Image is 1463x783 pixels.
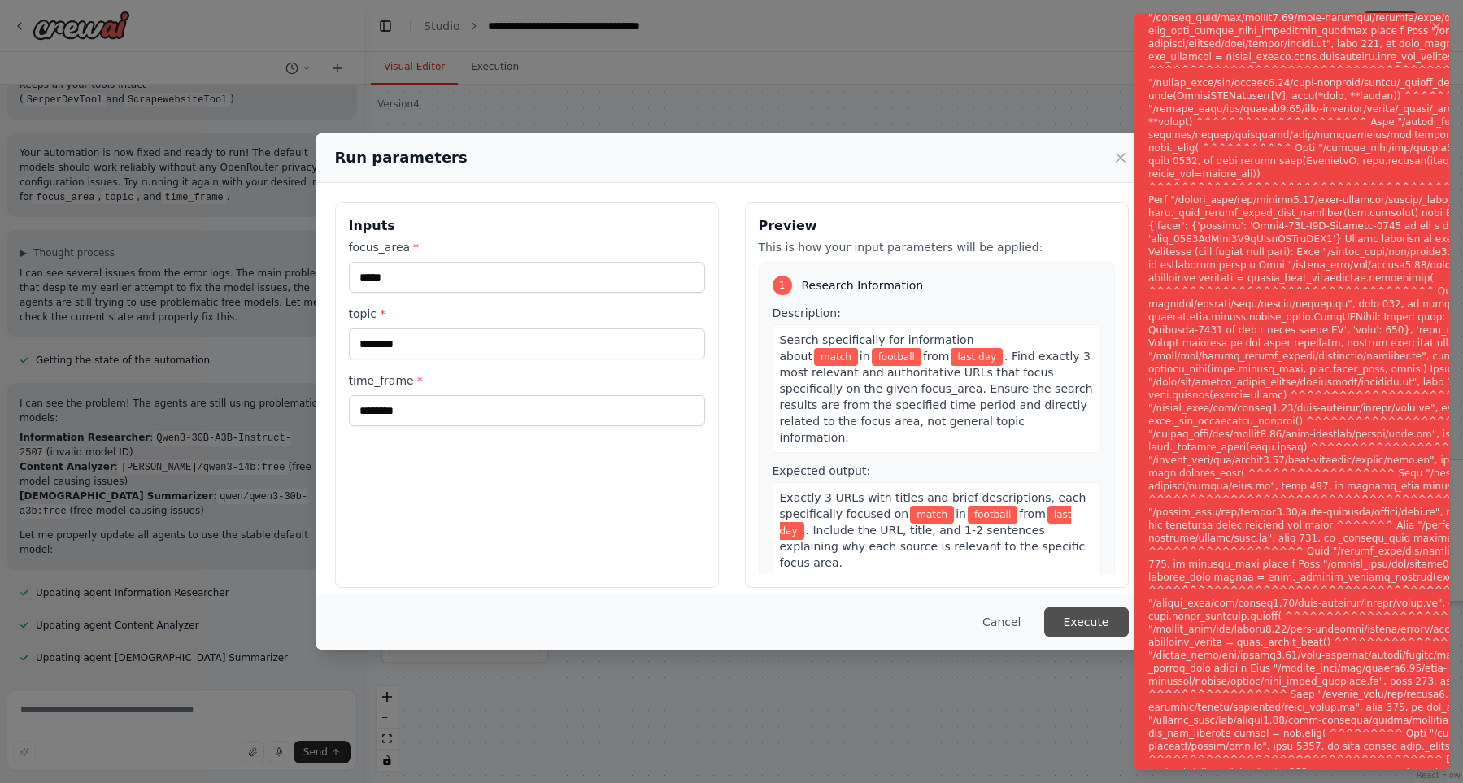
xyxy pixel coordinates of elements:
[759,239,1115,255] p: This is how your input parameters will be applied:
[349,306,705,322] label: topic
[910,506,954,524] span: Variable: focus_area
[780,506,1072,540] span: Variable: time_frame
[349,216,705,236] h3: Inputs
[780,524,1086,569] span: . Include the URL, title, and 1-2 sentences explaining why each source is relevant to the specifi...
[349,239,705,255] label: focus_area
[1019,507,1046,520] span: from
[335,146,468,169] h2: Run parameters
[951,348,1003,366] span: Variable: time_frame
[802,277,924,294] span: Research Information
[773,464,871,477] span: Expected output:
[773,276,792,295] div: 1
[814,348,858,366] span: Variable: focus_area
[1044,607,1129,637] button: Execute
[349,372,705,389] label: time_frame
[968,506,1017,524] span: Variable: topic
[773,307,841,320] span: Description:
[860,350,870,363] span: in
[759,216,1115,236] h3: Preview
[780,491,1086,520] span: Exactly 3 URLs with titles and brief descriptions, each specifically focused on
[872,348,921,366] span: Variable: topic
[780,350,1093,444] span: . Find exactly 3 most relevant and authoritative URLs that focus specifically on the given focus_...
[923,350,950,363] span: from
[780,333,974,363] span: Search specifically for information about
[969,607,1034,637] button: Cancel
[956,507,966,520] span: in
